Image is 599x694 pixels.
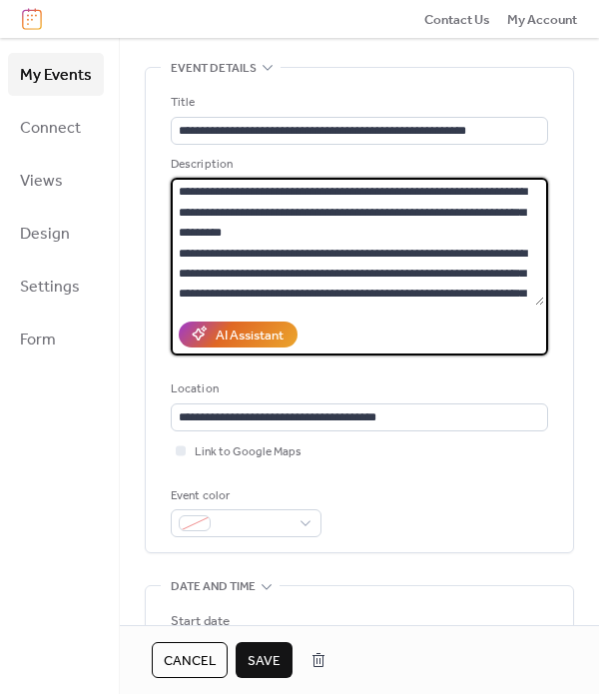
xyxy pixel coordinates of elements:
a: My Events [8,53,104,96]
a: Design [8,212,104,255]
a: My Account [507,9,577,29]
div: Start date [171,611,230,631]
a: Connect [8,106,104,149]
img: logo [22,8,42,30]
span: Save [248,651,281,671]
a: Form [8,318,104,360]
span: My Events [20,60,92,91]
span: Design [20,219,70,250]
span: My Account [507,10,577,30]
div: Event color [171,486,317,506]
span: Event details [171,59,257,79]
div: AI Assistant [216,326,284,346]
button: Save [236,642,293,678]
span: Link to Google Maps [195,442,301,462]
button: AI Assistant [179,322,298,347]
span: Form [20,325,56,355]
span: Date and time [171,577,256,597]
div: Description [171,155,544,175]
a: Views [8,159,104,202]
div: Location [171,379,544,399]
a: Contact Us [424,9,490,29]
span: Cancel [164,651,216,671]
div: Title [171,93,544,113]
button: Cancel [152,642,228,678]
span: Connect [20,113,81,144]
span: Contact Us [424,10,490,30]
a: Settings [8,265,104,308]
span: Settings [20,272,80,303]
span: Views [20,166,63,197]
